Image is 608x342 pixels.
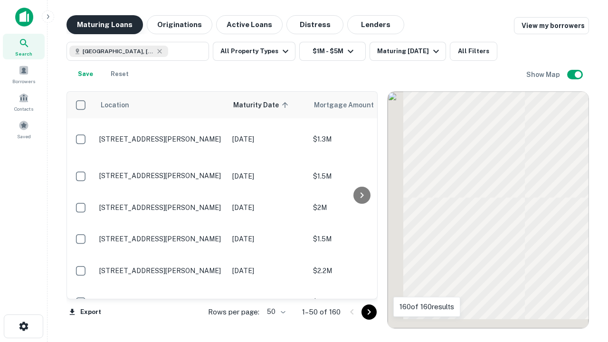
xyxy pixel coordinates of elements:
a: Borrowers [3,61,45,87]
a: Search [3,34,45,59]
p: $1.5M [313,234,408,244]
a: Saved [3,116,45,142]
span: [GEOGRAPHIC_DATA], [GEOGRAPHIC_DATA], [GEOGRAPHIC_DATA] [83,47,154,56]
p: [DATE] [232,234,304,244]
button: Lenders [347,15,404,34]
a: Contacts [3,89,45,114]
p: [DATE] [232,134,304,144]
button: Reset [104,65,135,84]
th: Mortgage Amount [308,92,413,118]
p: 160 of 160 results [399,301,454,313]
button: All Filters [450,42,497,61]
p: $2.2M [313,266,408,276]
p: 1–50 of 160 [302,306,341,318]
span: Mortgage Amount [314,99,386,111]
th: Maturity Date [228,92,308,118]
button: $1M - $5M [299,42,366,61]
span: Search [15,50,32,57]
img: capitalize-icon.png [15,8,33,27]
button: Maturing Loans [66,15,143,34]
p: [STREET_ADDRESS][PERSON_NAME] [99,203,223,212]
p: $1.3M [313,297,408,307]
p: [DATE] [232,202,304,213]
p: $1.5M [313,171,408,181]
th: Location [95,92,228,118]
a: View my borrowers [514,17,589,34]
p: [STREET_ADDRESS][PERSON_NAME] [99,235,223,243]
iframe: Chat Widget [560,266,608,312]
button: All Property Types [213,42,295,61]
button: Export [66,305,104,319]
span: Location [100,99,129,111]
span: Contacts [14,105,33,113]
button: Originations [147,15,212,34]
div: Maturing [DATE] [377,46,442,57]
p: [DATE] [232,171,304,181]
p: [DATE] [232,266,304,276]
p: $1.3M [313,134,408,144]
div: 0 0 [388,92,589,328]
span: Borrowers [12,77,35,85]
p: [STREET_ADDRESS][PERSON_NAME] [99,171,223,180]
p: Rows per page: [208,306,259,318]
button: Maturing [DATE] [370,42,446,61]
p: $2M [313,202,408,213]
button: Go to next page [361,304,377,320]
p: [DATE] [232,297,304,307]
button: Active Loans [216,15,283,34]
h6: Show Map [526,69,561,80]
button: Distress [286,15,343,34]
p: [STREET_ADDRESS][PERSON_NAME] [99,266,223,275]
p: [STREET_ADDRESS][PERSON_NAME] [99,298,223,306]
span: Saved [17,133,31,140]
p: [STREET_ADDRESS][PERSON_NAME] [99,135,223,143]
div: 50 [263,305,287,319]
button: Save your search to get updates of matches that match your search criteria. [70,65,101,84]
span: Maturity Date [233,99,291,111]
